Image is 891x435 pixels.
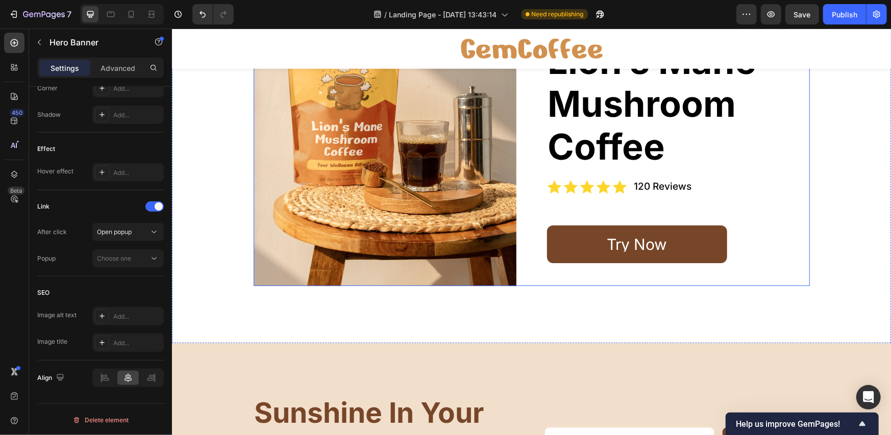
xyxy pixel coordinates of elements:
button: Choose one [92,249,164,268]
div: Add... [113,168,161,177]
div: Beta [8,187,24,195]
div: Add... [113,339,161,348]
div: After click [37,227,67,237]
div: SEO [37,288,49,297]
div: Add... [113,312,161,321]
button: 7 [4,4,76,24]
p: 7 [67,8,71,20]
p: Settings [51,63,79,73]
div: Try Now [435,208,495,223]
div: Align [37,371,66,385]
div: Delete element [72,414,129,426]
span: Save [794,10,811,19]
span: Choose one [97,254,131,262]
p: Hero Banner [49,36,136,48]
div: Add... [113,111,161,120]
p: 120 Reviews [462,152,637,164]
button: Show survey - Help us improve GemPages! [736,418,869,430]
button: Publish [823,4,866,24]
div: Add... [113,84,161,93]
div: Shadow [37,110,61,119]
p: Advanced [101,63,135,73]
div: Undo/Redo [192,4,234,24]
span: Open popup [97,228,132,236]
span: / [385,9,387,20]
iframe: To enrich screen reader interactions, please activate Accessibility in Grammarly extension settings [172,29,891,435]
button: Save [785,4,819,24]
div: Hover effect [37,167,73,176]
div: Image title [37,337,67,346]
button: Open popup [92,223,164,241]
div: Open Intercom Messenger [856,385,881,410]
div: Link [37,202,49,211]
a: Try Now [375,197,555,235]
h1: Lion’s Mane Mushroom Coffee [375,10,638,141]
div: Image alt text [37,311,77,320]
span: Help us improve GemPages! [736,419,856,429]
div: Effect [37,144,55,153]
span: Need republishing [532,10,584,19]
div: Corner [37,84,58,93]
span: Landing Page - [DATE] 13:43:14 [389,9,497,20]
div: Popup [37,254,56,263]
button: Delete element [37,412,164,428]
div: 450 [10,109,24,117]
div: Publish [832,9,857,20]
